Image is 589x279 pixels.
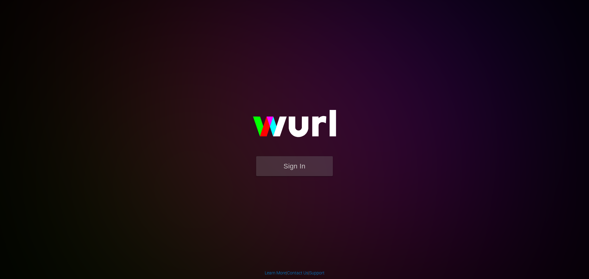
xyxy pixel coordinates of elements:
a: Learn More [265,270,286,275]
img: wurl-logo-on-black-223613ac3d8ba8fe6dc639794a292ebdb59501304c7dfd60c99c58986ef67473.svg [233,97,356,156]
a: Support [309,270,325,275]
div: | | [265,270,325,276]
a: Contact Us [287,270,308,275]
button: Sign In [256,156,333,176]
